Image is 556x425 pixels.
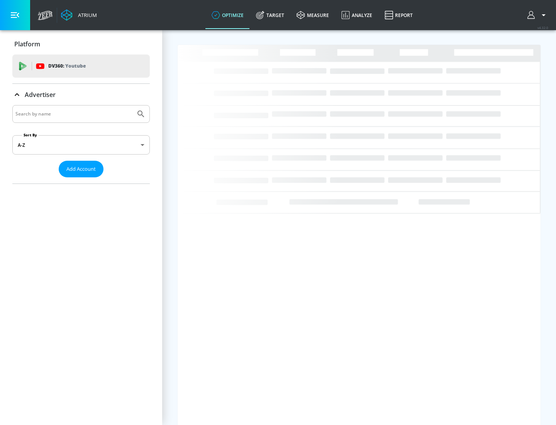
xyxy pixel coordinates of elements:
span: v 4.32.0 [537,25,548,30]
nav: list of Advertiser [12,177,150,184]
a: Target [250,1,290,29]
a: Atrium [61,9,97,21]
div: A-Z [12,135,150,155]
p: DV360: [48,62,86,70]
div: Advertiser [12,105,150,184]
input: Search by name [15,109,132,119]
label: Sort By [22,133,39,138]
p: Youtube [65,62,86,70]
div: Platform [12,33,150,55]
a: Report [378,1,419,29]
a: Analyze [335,1,378,29]
div: DV360: Youtube [12,54,150,78]
a: optimize [205,1,250,29]
p: Advertiser [25,90,56,99]
p: Platform [14,40,40,48]
div: Advertiser [12,84,150,105]
a: measure [290,1,335,29]
button: Add Account [59,161,103,177]
div: Atrium [75,12,97,19]
span: Add Account [66,165,96,173]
